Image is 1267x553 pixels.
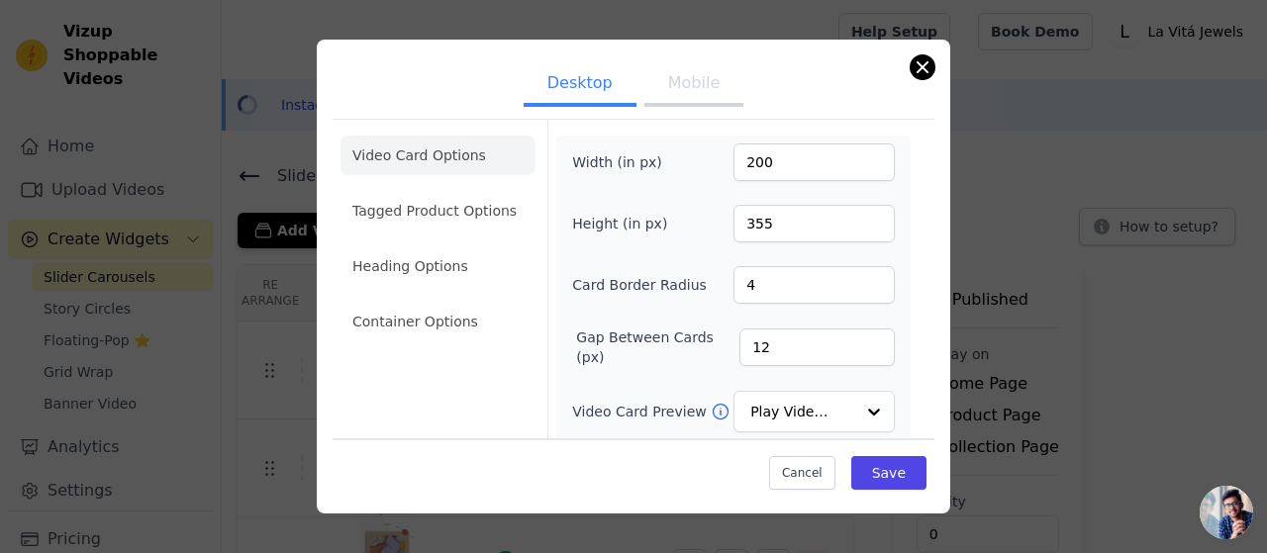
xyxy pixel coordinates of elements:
[341,302,536,341] li: Container Options
[341,246,536,286] li: Heading Options
[851,456,926,490] button: Save
[572,214,680,233] label: Height (in px)
[644,63,743,107] button: Mobile
[1200,486,1253,539] a: Open chat
[572,402,710,421] label: Video Card Preview
[769,456,835,490] button: Cancel
[576,327,739,367] label: Gap Between Cards (px)
[572,275,707,295] label: Card Border Radius
[341,191,536,230] li: Tagged Product Options
[911,55,934,79] button: Close modal
[524,63,636,107] button: Desktop
[341,136,536,175] li: Video Card Options
[572,152,680,172] label: Width (in px)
